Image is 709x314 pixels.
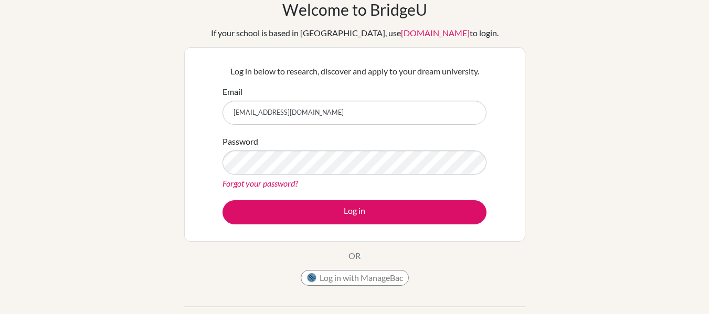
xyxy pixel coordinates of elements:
button: Log in [223,200,486,224]
label: Password [223,135,258,148]
p: OR [348,250,361,262]
div: If your school is based in [GEOGRAPHIC_DATA], use to login. [211,27,499,39]
label: Email [223,85,242,98]
p: Log in below to research, discover and apply to your dream university. [223,65,486,78]
a: Forgot your password? [223,178,298,188]
a: [DOMAIN_NAME] [401,28,470,38]
button: Log in with ManageBac [301,270,409,286]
